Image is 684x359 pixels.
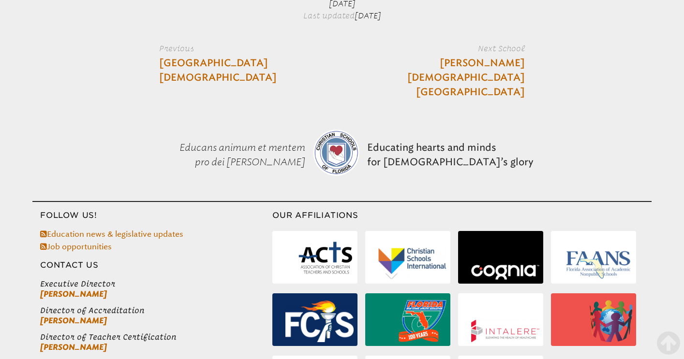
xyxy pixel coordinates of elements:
[32,259,272,271] h3: Contact Us
[385,43,525,54] label: Next School
[378,248,446,280] img: Christian Schools International
[355,11,381,20] span: [DATE]
[40,279,272,289] span: Executive Director
[399,300,446,342] img: Florida High School Athletic Association
[471,265,539,280] img: Cognia
[40,230,183,239] a: Education news & legislative updates
[471,320,539,342] img: Intalere
[40,305,272,316] span: Director of Accreditation
[590,300,632,342] img: International Alliance for School Accreditation
[159,43,299,54] label: Previous
[564,249,632,279] img: Florida Association of Academic Nonpublic Schools
[385,56,525,100] a: [PERSON_NAME][DEMOGRAPHIC_DATA][GEOGRAPHIC_DATA]
[297,238,354,280] img: Association of Christian Teachers & Schools
[40,316,107,325] a: [PERSON_NAME]
[285,301,354,342] img: Florida Council of Independent Schools
[40,242,112,251] a: Job opportunities
[32,210,272,221] h3: Follow Us!
[313,129,359,176] img: csf-logo-web-colors.png
[147,116,309,193] p: Educans animum et mentem pro dei [PERSON_NAME]
[40,332,272,342] span: Director of Teacher Certification
[40,289,107,299] a: [PERSON_NAME]
[40,343,107,352] a: [PERSON_NAME]
[363,116,537,193] p: Educating hearts and minds for [DEMOGRAPHIC_DATA]’s glory
[159,56,299,85] a: [GEOGRAPHIC_DATA][DEMOGRAPHIC_DATA]
[272,210,652,221] h3: Our Affiliations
